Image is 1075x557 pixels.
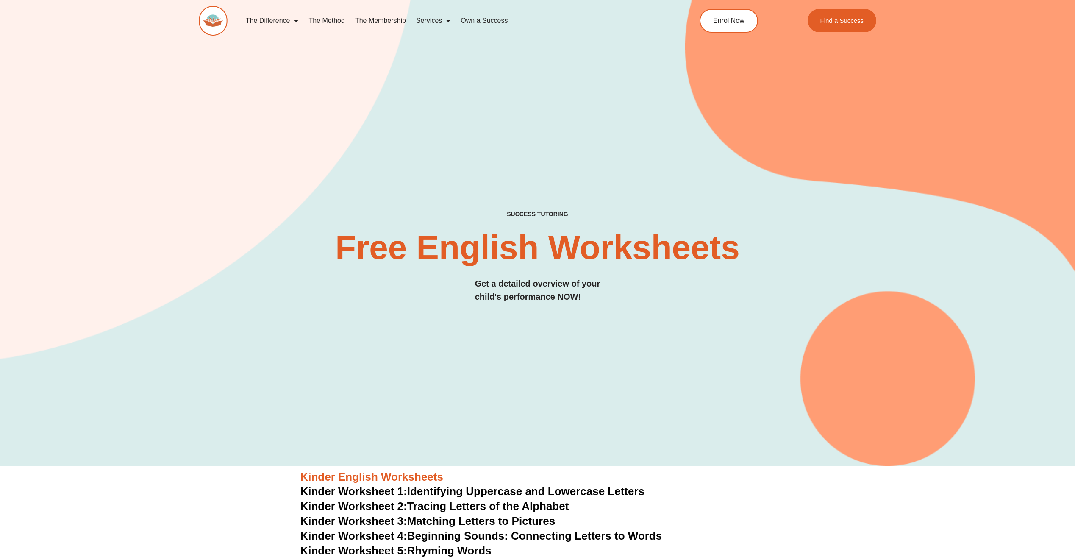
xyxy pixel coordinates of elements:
a: The Membership [350,11,411,31]
a: Kinder Worksheet 4:Beginning Sounds: Connecting Letters to Words [300,529,662,542]
a: Kinder Worksheet 3:Matching Letters to Pictures [300,515,556,527]
a: Kinder Worksheet 5:Rhyming Words [300,544,492,557]
a: The Method [303,11,350,31]
h3: Get a detailed overview of your child's performance NOW! [475,277,600,304]
nav: Menu [241,11,661,31]
span: Kinder Worksheet 5: [300,544,407,557]
h4: SUCCESS TUTORING​ [437,211,638,218]
span: Kinder Worksheet 4: [300,529,407,542]
a: Kinder Worksheet 1:Identifying Uppercase and Lowercase Letters [300,485,645,498]
span: Find a Success [820,17,864,24]
a: Find a Success [808,9,877,32]
a: Services [411,11,456,31]
a: The Difference [241,11,304,31]
h3: Kinder English Worksheets [300,470,775,485]
a: Kinder Worksheet 2:Tracing Letters of the Alphabet [300,500,569,512]
a: Own a Success [456,11,513,31]
h2: Free English Worksheets​ [314,231,761,265]
span: Enrol Now [713,17,744,24]
span: Kinder Worksheet 2: [300,500,407,512]
span: Kinder Worksheet 3: [300,515,407,527]
a: Enrol Now [700,9,758,33]
span: Kinder Worksheet 1: [300,485,407,498]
